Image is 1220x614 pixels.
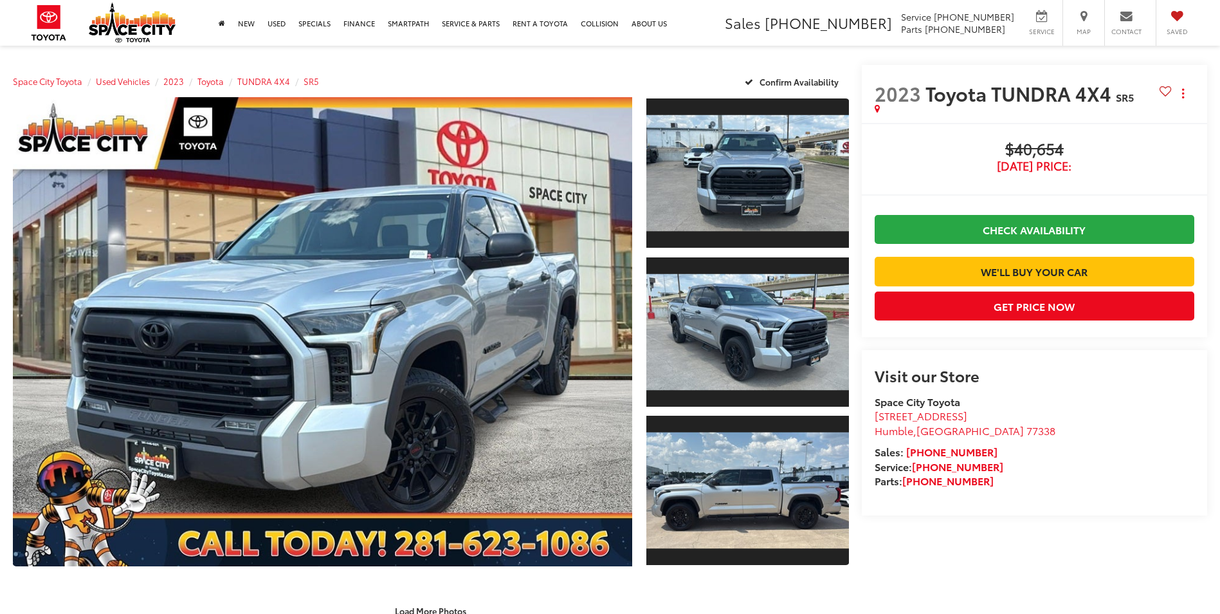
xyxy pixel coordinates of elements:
[646,256,848,408] a: Expand Photo 2
[760,76,839,88] span: Confirm Availability
[901,10,931,23] span: Service
[906,444,997,459] a: [PHONE_NUMBER]
[163,75,184,87] a: 2023
[875,423,913,438] span: Humble
[1163,27,1191,36] span: Saved
[875,140,1194,160] span: $40,654
[912,459,1003,474] a: [PHONE_NUMBER]
[875,367,1194,384] h2: Visit our Store
[902,473,994,488] a: [PHONE_NUMBER]
[875,423,1055,438] span: ,
[1026,423,1055,438] span: 77338
[89,3,176,42] img: Space City Toyota
[875,408,967,423] span: [STREET_ADDRESS]
[875,459,1003,474] strong: Service:
[925,23,1005,35] span: [PHONE_NUMBER]
[738,70,849,93] button: Confirm Availability
[646,97,848,249] a: Expand Photo 1
[644,115,851,232] img: 2023 Toyota TUNDRA 4X4 SR5
[875,473,994,488] strong: Parts:
[1027,27,1056,36] span: Service
[1182,88,1184,98] span: dropdown dots
[1172,82,1194,104] button: Actions
[916,423,1024,438] span: [GEOGRAPHIC_DATA]
[646,414,848,566] a: Expand Photo 3
[237,75,290,87] a: TUNDRA 4X4
[13,75,82,87] a: Space City Toyota
[1070,27,1098,36] span: Map
[304,75,319,87] a: SR5
[875,215,1194,244] a: Check Availability
[765,12,892,33] span: [PHONE_NUMBER]
[725,12,761,33] span: Sales
[644,433,851,549] img: 2023 Toyota TUNDRA 4X4 SR5
[6,95,639,569] img: 2023 Toyota TUNDRA 4X4 SR5
[13,97,632,566] a: Expand Photo 0
[1111,27,1142,36] span: Contact
[875,257,1194,286] a: We'll Buy Your Car
[875,79,921,107] span: 2023
[644,274,851,390] img: 2023 Toyota TUNDRA 4X4 SR5
[197,75,224,87] a: Toyota
[875,394,960,409] strong: Space City Toyota
[875,292,1194,321] button: Get Price Now
[934,10,1014,23] span: [PHONE_NUMBER]
[901,23,922,35] span: Parts
[925,79,1116,107] span: Toyota TUNDRA 4X4
[875,444,904,459] span: Sales:
[875,160,1194,172] span: [DATE] Price:
[1116,89,1134,104] span: SR5
[875,408,1055,438] a: [STREET_ADDRESS] Humble,[GEOGRAPHIC_DATA] 77338
[96,75,150,87] a: Used Vehicles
